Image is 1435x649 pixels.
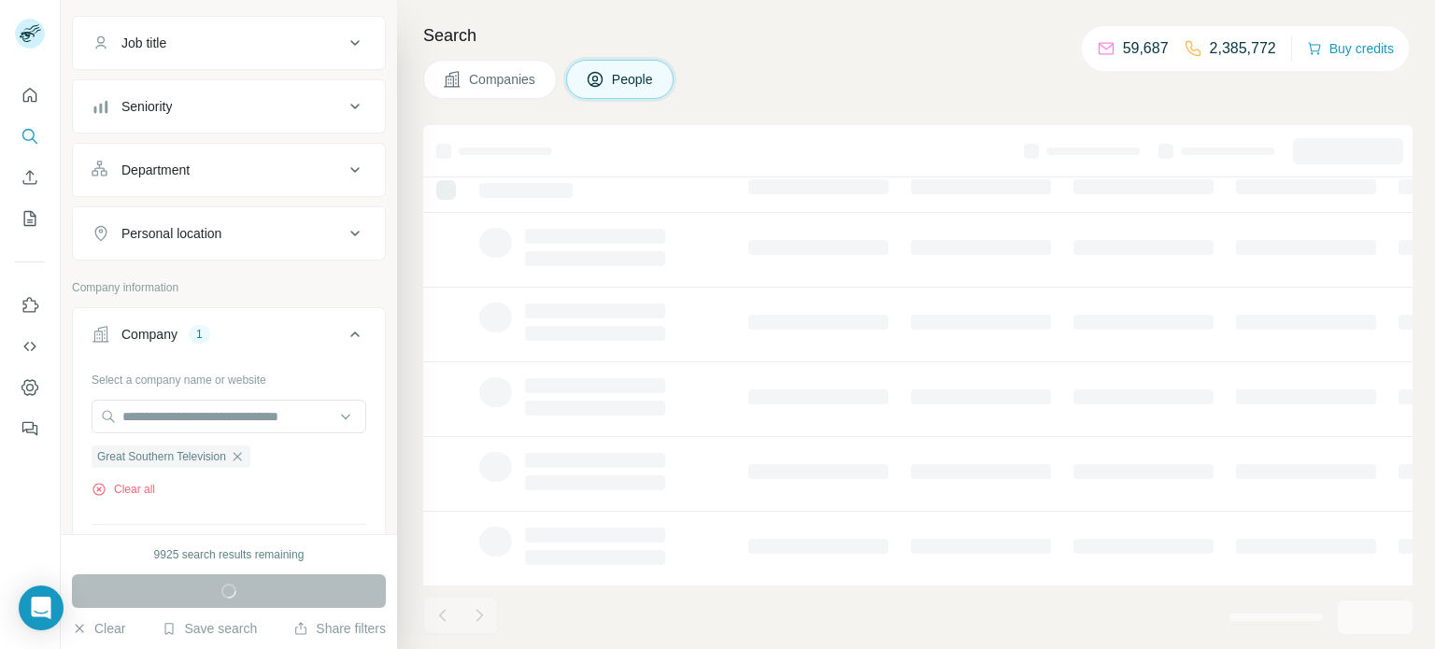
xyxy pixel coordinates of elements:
p: Company information [72,279,386,296]
div: 1 [189,326,210,343]
div: Department [121,161,190,179]
button: Save search [162,619,257,638]
p: 2,385,772 [1210,37,1276,60]
button: Enrich CSV [15,161,45,194]
button: Search [15,120,45,153]
button: Share filters [293,619,386,638]
div: Seniority [121,97,172,116]
h4: Search [423,22,1413,49]
p: 59,687 [1123,37,1169,60]
button: Seniority [73,84,385,129]
button: Feedback [15,412,45,445]
button: My lists [15,202,45,235]
div: Job title [121,34,166,52]
div: Company [121,325,178,344]
div: Personal location [121,224,221,243]
button: Clear [72,619,125,638]
span: People [612,70,655,89]
span: Companies [469,70,537,89]
button: Use Surfe API [15,330,45,363]
button: Dashboard [15,371,45,404]
button: Job title [73,21,385,65]
button: Quick start [15,78,45,112]
button: Clear all [92,481,155,498]
div: Open Intercom Messenger [19,586,64,630]
span: Great Southern Television [97,448,226,465]
button: Use Surfe on LinkedIn [15,289,45,322]
div: Select a company name or website [92,364,366,388]
button: Department [73,148,385,192]
div: 9925 search results remaining [154,546,305,563]
button: Personal location [73,211,385,256]
button: Buy credits [1307,35,1394,62]
button: Company1 [73,312,385,364]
